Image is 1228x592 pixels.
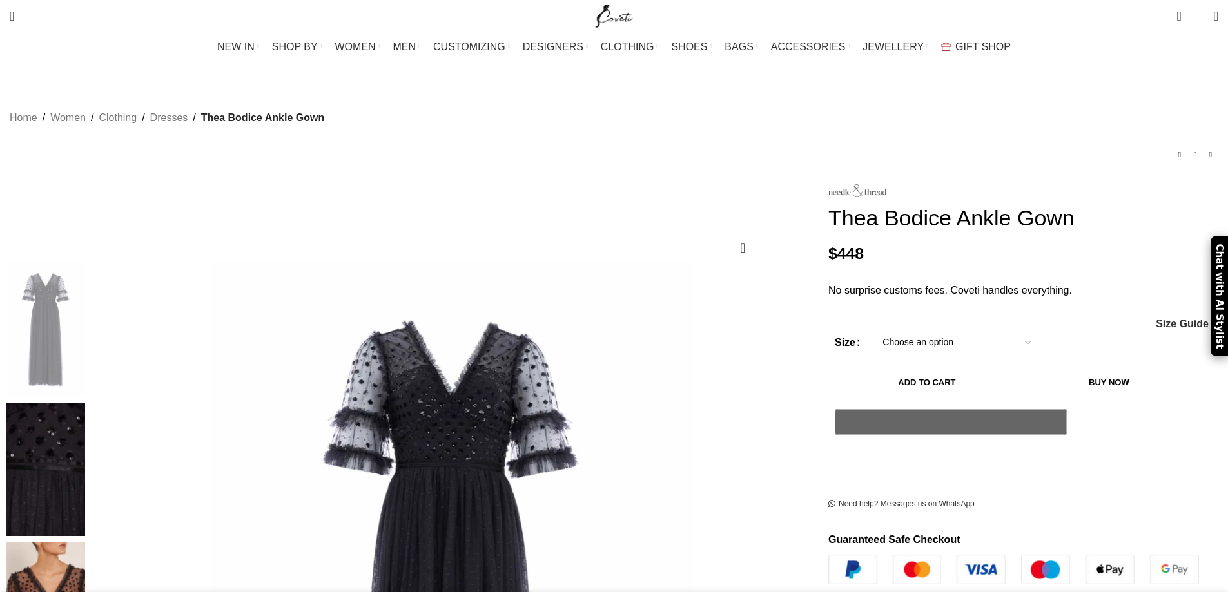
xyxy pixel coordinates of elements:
[50,110,86,126] a: Women
[150,110,188,126] a: Dresses
[725,34,757,60] a: BAGS
[671,34,712,60] a: SHOES
[828,205,1218,231] h1: Thea Bodice Ankle Gown
[828,245,837,262] span: $
[99,110,137,126] a: Clothing
[828,534,960,545] strong: Guaranteed Safe Checkout
[835,334,860,351] label: Size
[201,110,324,126] span: Thea Bodice Ankle Gown
[671,41,707,53] span: SHOES
[393,41,416,53] span: MEN
[10,110,37,126] a: Home
[433,34,510,60] a: CUSTOMIZING
[335,41,376,53] span: WOMEN
[941,43,951,51] img: GiftBag
[6,262,85,396] img: Needle and Thread
[433,41,505,53] span: CUSTOMIZING
[10,110,324,126] nav: Breadcrumb
[941,34,1011,60] a: GIFT SHOP
[217,34,259,60] a: NEW IN
[771,41,846,53] span: ACCESSORIES
[725,41,753,53] span: BAGS
[863,34,928,60] a: JEWELLERY
[832,442,1069,473] iframe: Secure express checkout frame
[1172,147,1187,162] a: Previous product
[828,282,1218,299] p: No surprise customs fees. Coveti handles everything.
[1026,369,1193,396] button: Buy now
[1155,319,1209,329] a: Size Guide
[828,245,864,262] bdi: 448
[3,3,21,29] a: Search
[1170,3,1187,29] a: 0
[393,34,420,60] a: MEN
[835,409,1067,435] button: Pay with GPay
[523,34,588,60] a: DESIGNERS
[1191,3,1204,29] div: My Wishlist
[335,34,380,60] a: WOMEN
[1194,13,1204,23] span: 0
[601,34,659,60] a: CLOTHING
[1178,6,1187,16] span: 0
[592,10,636,21] a: Site logo
[955,41,1011,53] span: GIFT SHOP
[601,41,654,53] span: CLOTHING
[835,369,1019,396] button: Add to cart
[1203,147,1218,162] a: Next product
[6,403,85,537] img: Needle and Thread dresses
[272,34,322,60] a: SHOP BY
[863,41,924,53] span: JEWELLERY
[771,34,850,60] a: ACCESSORIES
[828,499,975,510] a: Need help? Messages us on WhatsApp
[217,41,255,53] span: NEW IN
[828,184,886,197] img: Needle and Thread
[272,41,318,53] span: SHOP BY
[523,41,583,53] span: DESIGNERS
[828,555,1199,584] img: guaranteed-safe-checkout-bordered.j
[3,34,1225,60] div: Main navigation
